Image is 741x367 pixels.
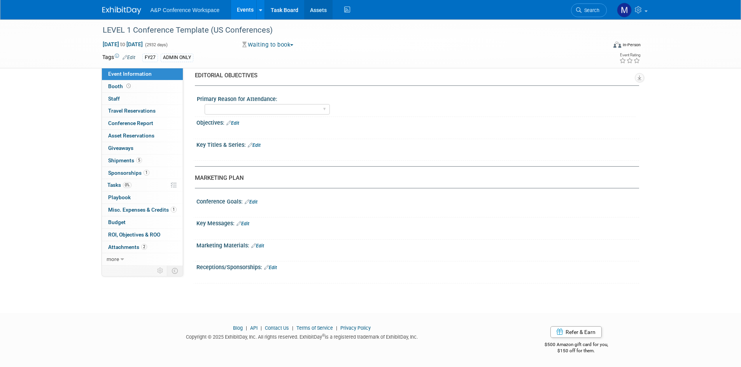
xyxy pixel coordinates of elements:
img: Mark Strong [617,3,632,17]
div: Copyright © 2025 ExhibitDay, Inc. All rights reserved. ExhibitDay is a registered trademark of Ex... [102,332,502,341]
sup: ® [322,333,325,337]
img: Format-Inperson.png [613,42,621,48]
span: Conference Report [108,120,153,126]
a: more [102,253,183,265]
a: Attachments2 [102,241,183,253]
a: API [250,325,258,331]
a: Search [571,3,607,17]
a: Edit [236,221,249,226]
a: Travel Reservations [102,105,183,117]
div: Key Titles & Series: [196,139,639,149]
span: A&P Conference Workspace [151,7,220,13]
div: $500 Amazon gift card for you, [513,336,639,354]
span: 1 [171,207,177,212]
a: Budget [102,216,183,228]
div: ADMIN ONLY [161,54,193,62]
td: Tags [102,53,135,62]
div: In-Person [622,42,641,48]
span: more [107,256,119,262]
div: Event Format [561,40,641,52]
span: Booth [108,83,132,89]
div: Event Rating [619,53,640,57]
span: 0% [123,182,131,188]
a: Edit [264,265,277,270]
div: LEVEL 1 Conference Template (US Conferences) [100,23,595,37]
button: Waiting to book [240,41,296,49]
a: Booth [102,80,183,92]
div: Receptions/Sponsorships: [196,261,639,271]
a: Sponsorships1 [102,167,183,179]
div: EDITORIAL OBJECTIVES [195,71,633,80]
a: Refer & Earn [550,326,602,338]
a: Blog [233,325,243,331]
span: (2932 days) [144,42,168,47]
span: Shipments [108,157,142,163]
div: $150 off for them. [513,348,639,354]
span: Misc. Expenses & Credits [108,207,177,213]
span: Playbook [108,194,131,200]
a: Edit [248,143,261,148]
span: Sponsorships [108,170,149,176]
div: Primary Reason for Attendance: [197,93,636,103]
span: Event Information [108,71,152,77]
span: 1 [144,170,149,176]
div: MARKETING PLAN [195,174,633,182]
span: Travel Reservations [108,108,156,114]
span: Tasks [107,182,131,188]
a: Giveaways [102,142,183,154]
div: Objectives: [196,117,639,127]
span: | [290,325,295,331]
a: Edit [251,243,264,249]
a: Misc. Expenses & Credits1 [102,204,183,216]
a: Playbook [102,191,183,204]
span: Attachments [108,244,147,250]
div: Key Messages: [196,217,639,228]
div: FY27 [142,54,158,62]
span: Budget [108,219,126,225]
span: Asset Reservations [108,132,154,139]
a: Terms of Service [296,325,333,331]
a: ROI, Objectives & ROO [102,229,183,241]
span: 2 [141,244,147,250]
span: | [244,325,249,331]
span: [DATE] [DATE] [102,41,143,48]
a: Staff [102,93,183,105]
span: 5 [136,157,142,163]
a: Asset Reservations [102,130,183,142]
a: Conference Report [102,117,183,129]
a: Contact Us [265,325,289,331]
img: ExhibitDay [102,7,141,14]
td: Personalize Event Tab Strip [154,266,167,276]
a: Edit [226,120,239,126]
td: Toggle Event Tabs [167,266,183,276]
span: Search [582,7,599,13]
span: | [259,325,264,331]
div: Marketing Materials: [196,240,639,250]
a: Shipments5 [102,155,183,167]
span: to [119,41,126,47]
span: | [334,325,339,331]
span: ROI, Objectives & ROO [108,231,160,238]
span: Booth not reserved yet [125,83,132,89]
span: Staff [108,96,120,102]
a: Privacy Policy [340,325,371,331]
a: Edit [123,55,135,60]
a: Tasks0% [102,179,183,191]
span: Giveaways [108,145,133,151]
a: Event Information [102,68,183,80]
div: Conference Goals: [196,196,639,206]
a: Edit [245,199,258,205]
